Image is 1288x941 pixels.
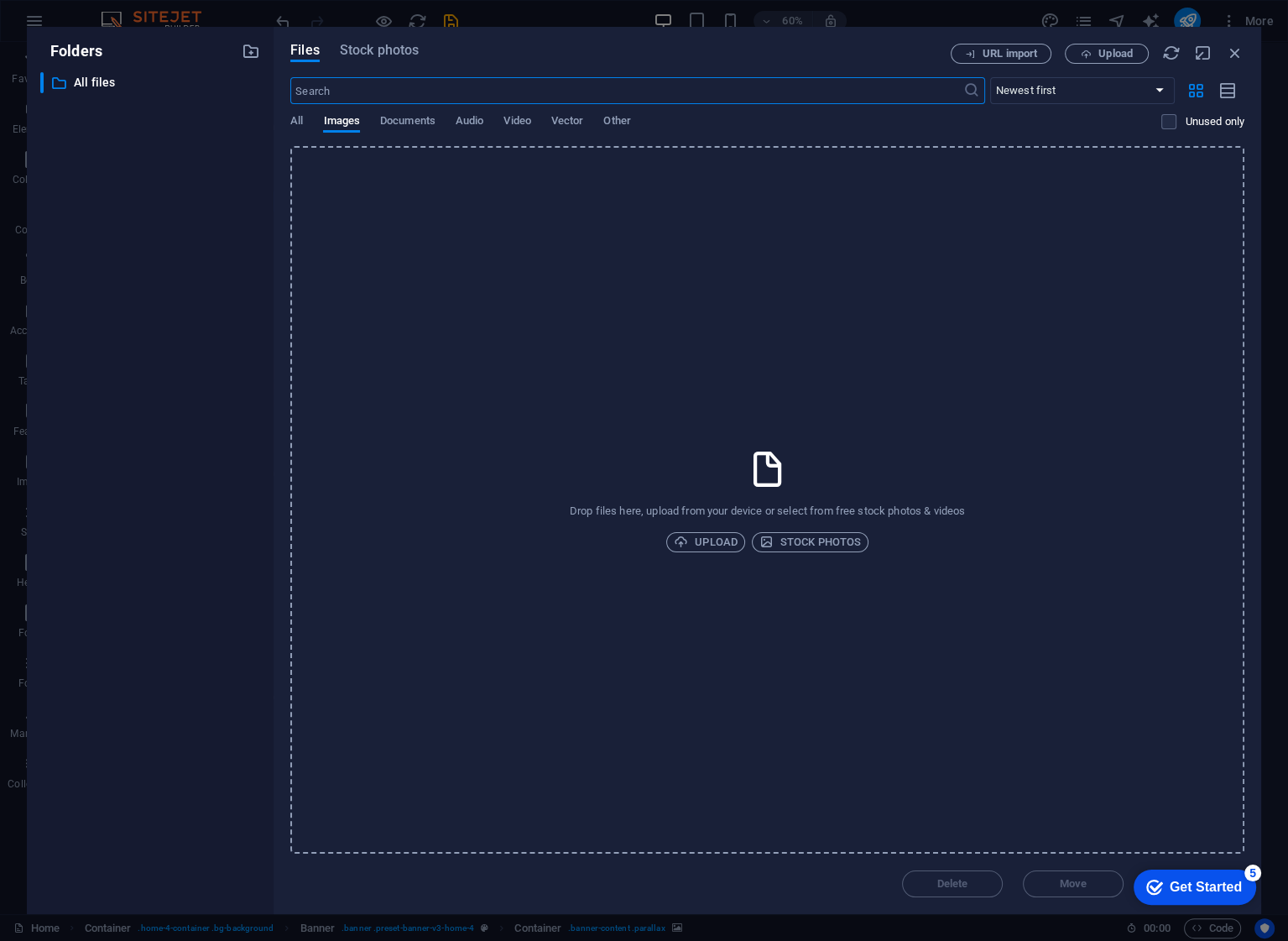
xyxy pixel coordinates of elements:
span: Vector [551,111,584,134]
p: Drop files here, upload from your device or select from free stock photos & videos [570,504,965,519]
button: Upload [666,532,745,552]
button: Upload [1065,44,1149,64]
p: All files [74,73,229,92]
span: URL import [983,49,1037,59]
button: Stock photos [752,532,868,552]
input: Search [290,77,962,104]
div: ​ [40,72,44,93]
span: Upload [674,532,738,552]
p: Folders [40,40,102,62]
i: Close [1226,44,1244,62]
span: Documents [380,111,435,134]
span: All [290,111,303,134]
i: Create new folder [242,42,260,60]
span: Stock photos [340,40,419,60]
div: Get Started 5 items remaining, 0% complete [13,8,136,44]
i: Reload [1162,44,1181,62]
div: Get Started [50,18,122,34]
span: Files [290,40,320,60]
i: Minimize [1194,44,1212,62]
p: Displays only files that are not in use on the website. Files added during this session can still... [1185,114,1244,129]
span: Images [323,111,360,134]
span: Other [603,111,630,134]
button: URL import [951,44,1051,64]
span: Stock photos [759,532,861,552]
span: Upload [1098,49,1133,59]
span: Video [503,111,530,134]
div: 5 [124,3,141,20]
span: Audio [456,111,483,134]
